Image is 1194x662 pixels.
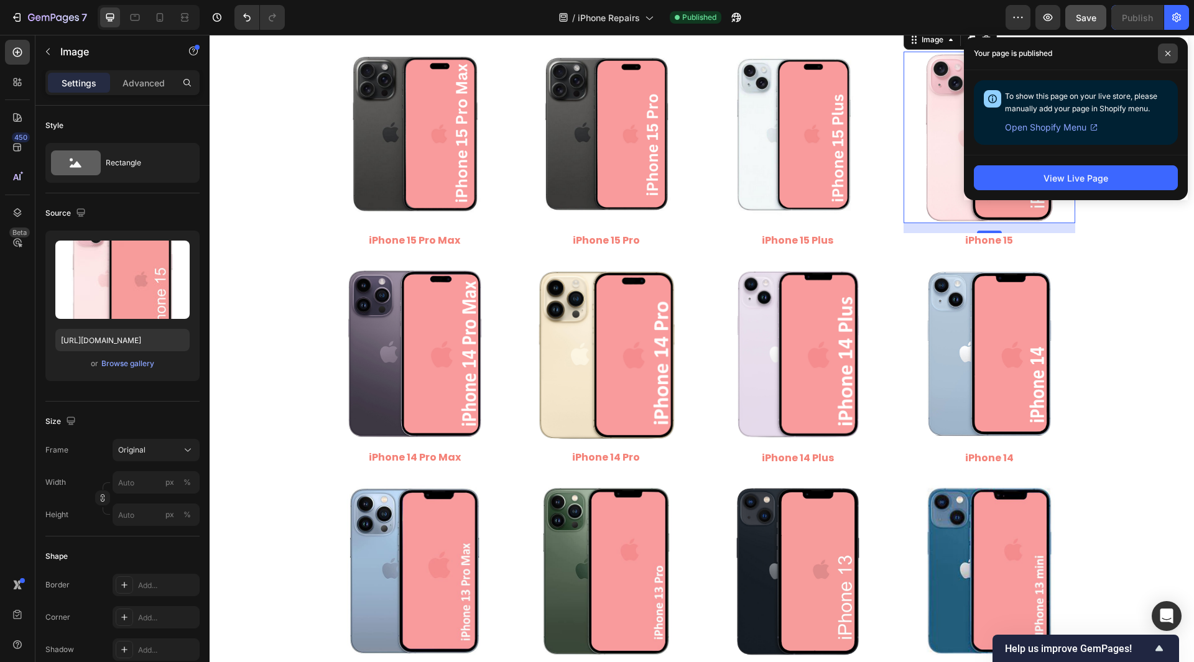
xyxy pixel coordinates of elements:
div: Style [45,120,63,131]
p: iPhone 14 Pro Max [121,416,290,430]
div: Open Intercom Messenger [1152,601,1182,631]
button: 7 [5,5,93,30]
iframe: Design area [210,35,1194,662]
img: iPhone_13.jpg [502,451,674,622]
span: / [572,11,575,24]
span: or [91,356,98,371]
img: iPhone_15.jpg [694,17,866,188]
span: To show this page on your live store, please manually add your page in Shopify menu. [1005,91,1157,113]
button: View Live Page [974,165,1178,190]
button: px [180,475,195,490]
img: 497438306892514440-dcd92b5a-277b-4dc1-8960-2aa1b4310d5a.jpg [694,451,866,622]
div: Beta [9,228,30,237]
button: % [162,475,177,490]
div: View Live Page [1044,172,1108,185]
img: preview-image [55,241,190,319]
p: iPhone 14 Plus [504,417,673,430]
span: Open Shopify Menu [1005,120,1086,135]
button: Browse gallery [101,357,155,370]
div: Add... [138,580,197,591]
input: px% [113,503,200,526]
div: Shadow [45,644,74,655]
p: Image [60,44,166,59]
p: 7 [81,10,87,25]
img: 497438306892514440-ed5afb1e-f18d-4a32-9d44-6cb9252a13a1.jpg [119,451,291,622]
input: https://example.com/image.jpg [55,329,190,351]
div: Border [45,579,70,591]
p: iPhone 15 Plus [504,200,673,213]
span: Original [118,444,146,456]
button: Original [113,439,200,461]
img: 497438306892514440-f2e7c79d-aeae-4f7a-8a3c-ba7f4c933fcc.jpg [311,451,483,622]
div: % [183,509,191,520]
p: iPhone 14 [695,417,864,430]
p: Your page is published [974,47,1052,60]
span: iPhone Repairs [578,11,640,24]
div: Size [45,413,78,430]
p: iPhone 15 Pro [312,200,481,213]
div: Source [45,205,88,222]
label: Width [45,477,66,488]
button: Show survey - Help us improve GemPages! [1005,641,1167,656]
div: Browse gallery [101,358,154,369]
img: gempages_497438306892514440-ae5052f9-e7f4-4660-865b-cfbf56f9959c.png [502,234,674,405]
button: % [162,507,177,522]
div: Add... [138,645,197,656]
div: % [183,477,191,488]
p: iPhone 15 [695,200,864,213]
label: Frame [45,444,68,456]
p: Settings [62,76,96,90]
img: gempages_497438306892514440-b14c2d63-e97d-425f-943b-510435d47e32.png [311,234,483,405]
input: px% [113,471,200,494]
div: Undo/Redo [234,5,285,30]
div: 450 [12,132,30,142]
div: px [165,509,174,520]
img: 497438306892514440-955cb700-5116-44e5-87f6-72e9e625c95a.jpg [694,234,866,405]
div: px [165,477,174,488]
p: Advanced [123,76,165,90]
span: Help us improve GemPages! [1005,643,1152,655]
label: Height [45,509,68,520]
span: Published [682,12,716,23]
button: px [180,507,195,522]
img: gempages_497438306892514440-6e2e40d0-4406-41c7-9996-6841626620f5.png [119,234,291,405]
button: Publish [1111,5,1164,30]
p: iPhone 14 Pro [312,416,481,430]
div: Corner [45,612,70,623]
div: Publish [1122,11,1153,24]
img: iPhone_15_Plus.png [502,17,674,188]
span: Save [1076,12,1096,23]
div: Shape [45,551,68,562]
div: Rectangle [106,149,182,177]
button: Save [1065,5,1106,30]
div: Add... [138,612,197,623]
